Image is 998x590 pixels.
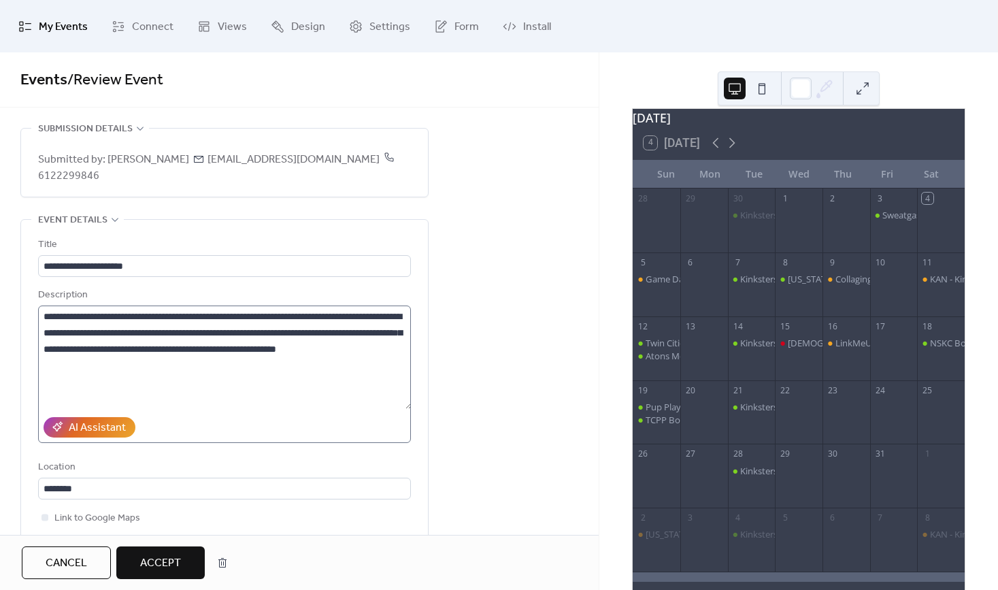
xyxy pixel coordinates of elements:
a: Install [493,5,561,47]
div: Kinksters In Recovery Meeting [728,337,776,349]
div: 5 [780,512,791,524]
div: Sat [910,160,954,188]
div: 16 [827,321,838,332]
div: 19 [637,384,649,396]
div: Description [38,287,408,304]
div: 18 [922,321,933,332]
span: Cancel [46,555,87,572]
span: Submitted by: [PERSON_NAME] [EMAIL_ADDRESS][DOMAIN_NAME] [38,152,411,184]
div: 10 [874,257,886,268]
span: Form [454,16,479,37]
span: Connect [132,16,173,37]
div: 6 [684,257,696,268]
div: Collaging with Layers: Learning how to tell a story through collage [822,273,870,285]
div: KAN - Kink Accessibility Network [917,528,965,540]
a: Settings [339,5,420,47]
div: Thu [821,160,865,188]
div: 30 [732,193,744,204]
span: Event details [38,212,107,229]
a: Events [20,65,67,95]
div: 12 [637,321,649,332]
div: 29 [780,448,791,460]
div: Kinksters In Recovery Meeting [740,337,863,349]
div: 31 [874,448,886,460]
div: 1 [780,193,791,204]
div: Game Day [646,273,688,285]
div: 27 [684,448,696,460]
a: Form [424,5,489,47]
div: Kinksters In Recovery Meeting [740,465,863,477]
div: [US_STATE] Electrical Munch [646,528,759,540]
a: Connect [101,5,184,47]
span: Views [218,16,247,37]
div: Minnesota Leather Pride Board Meeting [775,273,822,285]
div: 30 [827,448,838,460]
div: LinkMeUpChainmail Class [822,337,870,349]
div: Atons Monthly Meeting [633,350,680,362]
div: 2 [637,512,649,524]
button: Accept [116,546,205,579]
span: 6122299846 [38,149,395,186]
div: Kinksters In Recovery Meeting [740,401,863,413]
div: Pup Play 102: SFW Show and Tell [633,401,680,413]
div: TCPP Board Meeting [646,414,729,426]
div: 28 [637,193,649,204]
div: Fri [865,160,910,188]
div: [DEMOGRAPHIC_DATA] Silent Book Club Twin Cities [788,337,998,349]
div: Kinksters In Recovery Meeting [728,401,776,413]
span: My Events [39,16,88,37]
span: Install [523,16,551,37]
div: AI Assistant [69,420,126,436]
div: 3 [684,512,696,524]
div: TCPP Board Meeting [633,414,680,426]
div: 3 [874,193,886,204]
div: [DATE] [633,109,965,127]
div: 20 [684,384,696,396]
div: 4 [732,512,744,524]
div: 21 [732,384,744,396]
div: 26 [637,448,649,460]
div: Game Day [633,273,680,285]
div: Mon [688,160,732,188]
div: 1 [922,448,933,460]
div: Title [38,237,408,253]
span: Accept [140,555,181,572]
div: KAN - Kink Accessibility Network [917,273,965,285]
div: 14 [732,321,744,332]
span: Submission details [38,121,133,137]
button: AI Assistant [44,417,135,438]
div: Kinksters In Recovery Meeting [728,465,776,477]
div: 2 [827,193,838,204]
a: Design [261,5,335,47]
div: 29 [684,193,696,204]
div: Location [38,459,408,476]
div: Sun [644,160,688,188]
div: 22 [780,384,791,396]
a: My Events [8,5,98,47]
div: Tue [732,160,776,188]
div: 6 [827,512,838,524]
div: Minnesota Electrical Munch [633,528,680,540]
div: 8 [780,257,791,268]
div: 25 [922,384,933,396]
div: 8 [922,512,933,524]
div: Twin Cities Bootblacks Shine Circle [646,337,784,349]
a: Views [187,5,257,47]
button: Cancel [22,546,111,579]
div: 7 [732,257,744,268]
div: Atons Monthly Meeting [646,350,742,362]
div: 11 [922,257,933,268]
div: 17 [874,321,886,332]
div: NSKC Board Games [917,337,965,349]
div: Kinksters In Recovery Meeting [740,528,863,540]
div: Sweatgasm Release Party [882,209,985,221]
div: LinkMeUpChainmail Class [835,337,940,349]
div: 4 [922,193,933,204]
div: 7 [874,512,886,524]
div: 28 [732,448,744,460]
span: Design [291,16,325,37]
div: 5 [637,257,649,268]
div: [US_STATE] Leather Pride Board Meeting [788,273,952,285]
div: 9 [827,257,838,268]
